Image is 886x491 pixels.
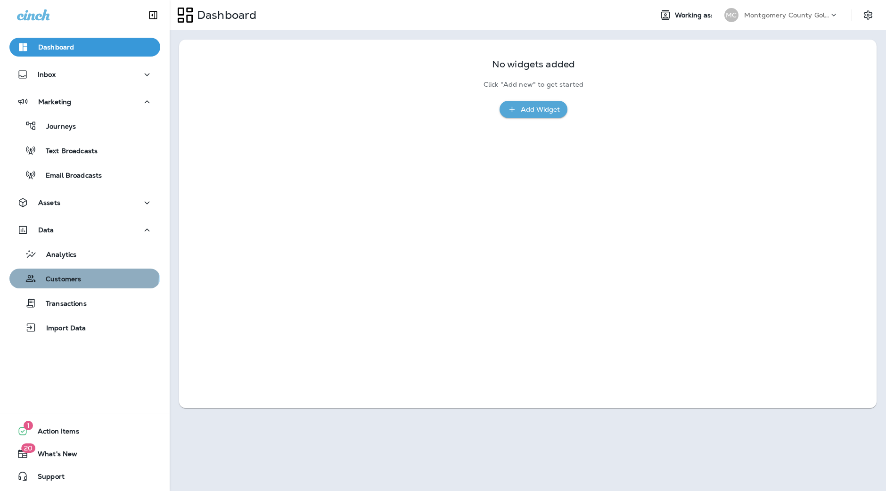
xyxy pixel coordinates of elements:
span: Support [28,473,65,484]
button: Transactions [9,293,160,313]
p: Montgomery County Golf ([GEOGRAPHIC_DATA]) [744,11,829,19]
button: Journeys [9,116,160,136]
button: Email Broadcasts [9,165,160,185]
p: Analytics [37,251,76,260]
button: Settings [860,7,877,24]
button: Dashboard [9,38,160,57]
span: 1 [24,421,33,430]
p: Text Broadcasts [36,147,98,156]
button: Assets [9,193,160,212]
p: Data [38,226,54,234]
button: Customers [9,269,160,288]
button: Collapse Sidebar [140,6,166,25]
span: Working as: [675,11,715,19]
button: Support [9,467,160,486]
button: Import Data [9,318,160,337]
button: Text Broadcasts [9,140,160,160]
button: Marketing [9,92,160,111]
button: Analytics [9,244,160,264]
p: Customers [36,275,81,284]
p: No widgets added [492,60,575,68]
p: Marketing [38,98,71,106]
div: Add Widget [521,104,560,115]
div: MC [724,8,738,22]
p: Assets [38,199,60,206]
button: 20What's New [9,444,160,463]
p: Email Broadcasts [36,172,102,180]
p: Import Data [37,324,86,333]
p: Journeys [37,123,76,131]
p: Inbox [38,71,56,78]
span: Action Items [28,427,79,439]
span: What's New [28,450,77,461]
button: Add Widget [500,101,567,118]
p: Dashboard [38,43,74,51]
p: Click "Add new" to get started [484,81,583,89]
p: Transactions [36,300,87,309]
button: Inbox [9,65,160,84]
button: Data [9,221,160,239]
button: 1Action Items [9,422,160,441]
p: Dashboard [193,8,256,22]
span: 20 [21,443,35,453]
